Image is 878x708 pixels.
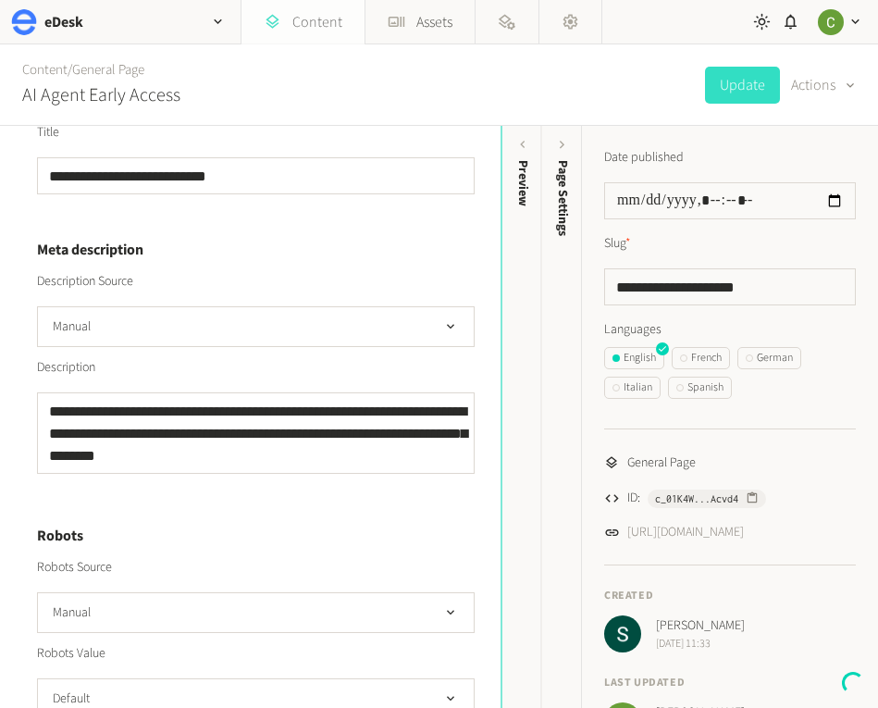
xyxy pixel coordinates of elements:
[676,379,723,396] div: Spanish
[627,489,640,508] span: ID:
[705,67,780,104] button: Update
[37,306,475,347] button: Manual
[68,60,72,80] span: /
[648,490,766,508] button: c_01K4W...Acvd4
[11,9,37,35] img: eDesk
[791,67,856,104] button: Actions
[604,148,684,168] label: Date published
[604,377,661,399] button: Italian
[604,675,856,691] h4: Last updated
[37,272,133,291] label: Description Source
[655,491,738,507] span: c_01K4W...Acvd4
[72,60,144,80] a: General Page
[680,350,722,366] div: French
[604,320,856,340] label: Languages
[37,525,475,547] h4: Robots
[672,347,730,369] button: French
[44,11,83,33] h2: eDesk
[22,81,180,109] h2: AI Agent Early Access
[627,453,696,473] span: General Page
[22,60,68,80] a: Content
[37,644,105,663] label: Robots Value
[37,592,475,633] button: Manual
[513,160,532,206] div: Preview
[37,558,112,577] label: Robots Source
[37,123,59,143] label: Title
[604,234,631,254] label: Slug
[612,350,656,366] div: English
[737,347,801,369] button: German
[656,636,745,652] span: [DATE] 11:33
[604,588,856,604] h4: Created
[746,350,793,366] div: German
[553,160,573,236] span: Page Settings
[627,523,744,542] a: [URL][DOMAIN_NAME]
[604,347,664,369] button: English
[612,379,652,396] div: Italian
[656,616,745,636] span: [PERSON_NAME]
[37,358,95,378] label: Description
[818,9,844,35] img: Chloe Ryan
[37,239,475,261] h4: Meta description
[604,615,641,652] img: Sarah Grady
[668,377,732,399] button: Spanish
